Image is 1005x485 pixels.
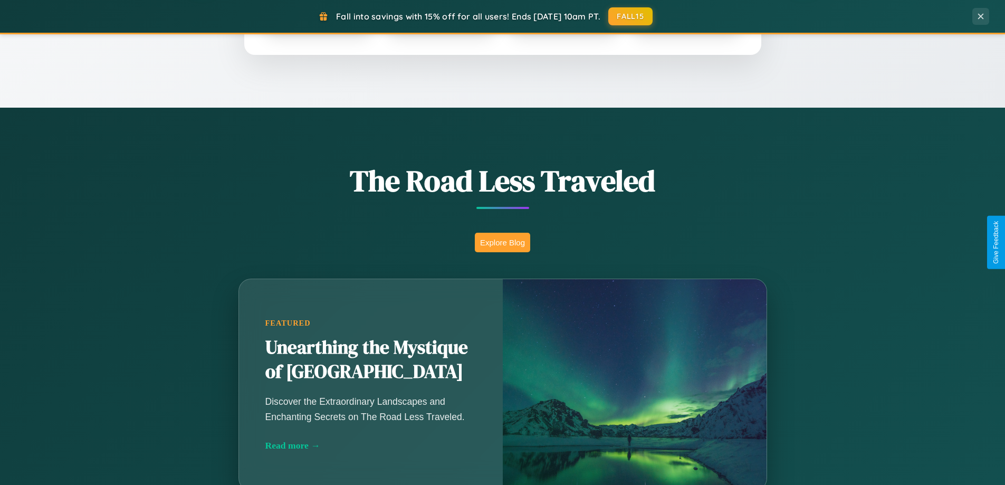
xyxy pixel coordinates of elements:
p: Discover the Extraordinary Landscapes and Enchanting Secrets on The Road Less Traveled. [265,394,476,424]
h2: Unearthing the Mystique of [GEOGRAPHIC_DATA] [265,336,476,384]
button: FALL15 [608,7,653,25]
div: Featured [265,319,476,328]
div: Read more → [265,440,476,451]
span: Fall into savings with 15% off for all users! Ends [DATE] 10am PT. [336,11,600,22]
div: Give Feedback [992,221,1000,264]
h1: The Road Less Traveled [186,160,819,201]
button: Explore Blog [475,233,530,252]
